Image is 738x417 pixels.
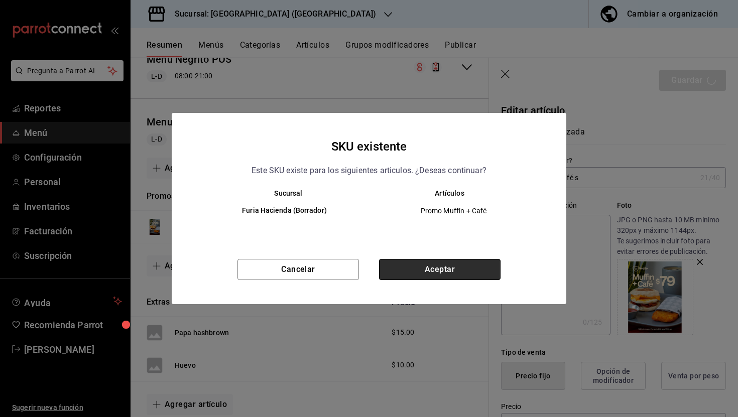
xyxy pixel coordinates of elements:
[379,259,501,280] button: Aceptar
[192,189,369,197] th: Sucursal
[208,205,361,216] h6: Furia Hacienda (Borrador)
[331,137,407,156] h4: SKU existente
[369,189,546,197] th: Artículos
[252,164,486,177] p: Este SKU existe para los siguientes articulos. ¿Deseas continuar?
[237,259,359,280] button: Cancelar
[378,206,530,216] span: Promo Muffin + Café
